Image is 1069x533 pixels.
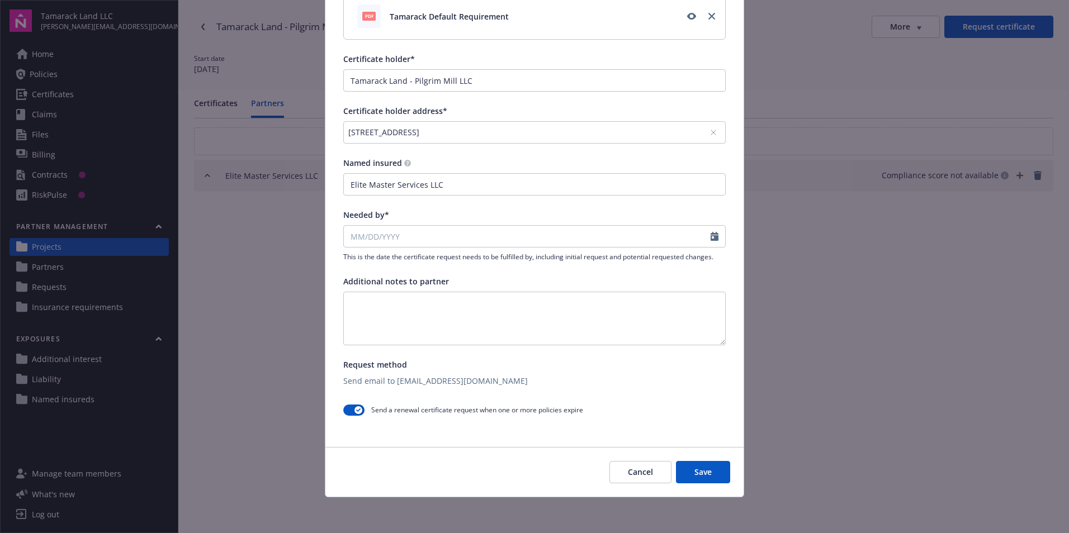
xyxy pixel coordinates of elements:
[703,7,721,25] a: Remove
[711,232,718,241] svg: Calendar
[343,54,415,64] span: Certificate holder*
[343,276,449,287] span: Additional notes to partner
[344,226,711,247] input: MM/DD/YYYY
[343,158,402,168] span: Named insured
[362,12,376,20] span: pdf
[683,7,701,25] a: View
[343,375,726,387] div: Send email to [EMAIL_ADDRESS][DOMAIN_NAME]
[343,359,726,370] div: Request method
[390,11,509,22] span: Tamarack Default Requirement
[343,106,447,116] span: Certificate holder address*
[343,210,389,220] span: Needed by*
[348,126,709,138] div: [STREET_ADDRESS]
[343,121,726,144] button: [STREET_ADDRESS]
[609,461,671,483] button: Cancel
[676,461,730,483] button: Save
[343,252,726,261] span: This is the date the certificate request needs to be fulfilled by, including initial request and ...
[371,405,583,415] span: Send a renewal certificate request when one or more policies expire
